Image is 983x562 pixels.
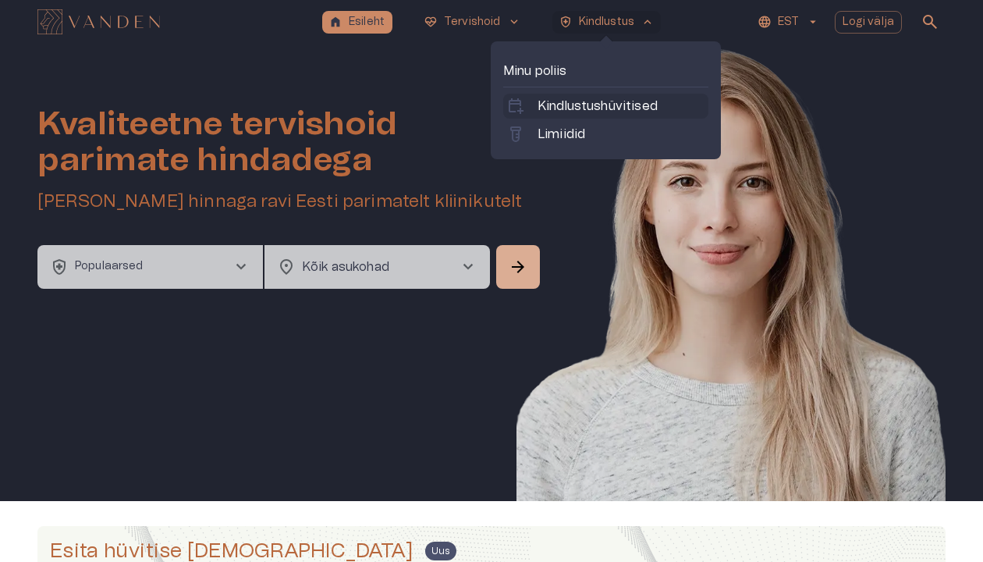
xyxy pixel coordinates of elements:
[755,11,822,34] button: EST
[75,258,144,275] p: Populaarsed
[509,258,527,276] span: arrow_forward
[425,542,456,560] span: Uus
[552,11,662,34] button: health_and_safetyKindlustuskeyboard_arrow_up
[506,125,525,144] span: labs
[37,106,543,178] h1: Kvaliteetne tervishoid parimate hindadega
[277,258,296,276] span: location_on
[516,44,946,548] img: Woman smiling
[914,6,946,37] button: open search modal
[835,11,903,34] button: Logi välja
[459,258,477,276] span: chevron_right
[538,97,658,116] p: Kindlustushüvitised
[444,14,501,30] p: Tervishoid
[921,12,939,31] span: search
[417,11,527,34] button: ecg_heartTervishoidkeyboard_arrow_down
[424,15,438,29] span: ecg_heart
[37,9,160,34] img: Vanden logo
[503,62,708,80] p: Minu poliis
[328,15,342,29] span: home
[37,245,263,289] button: health_and_safetyPopulaarsedchevron_right
[506,97,525,116] span: calendar_add_on
[579,14,635,30] p: Kindlustus
[37,190,543,213] h5: [PERSON_NAME] hinnaga ravi Eesti parimatelt kliinikutelt
[843,14,895,30] p: Logi välja
[506,97,705,116] a: calendar_add_onKindlustushüvitised
[50,258,69,276] span: health_and_safety
[506,125,705,144] a: labsLimiidid
[302,258,434,276] p: Kõik asukohad
[37,11,316,33] a: Navigate to homepage
[349,14,385,30] p: Esileht
[322,11,392,34] button: homeEsileht
[538,125,585,144] p: Limiidid
[507,15,521,29] span: keyboard_arrow_down
[778,14,799,30] p: EST
[559,15,573,29] span: health_and_safety
[232,258,250,276] span: chevron_right
[641,15,655,29] span: keyboard_arrow_up
[496,245,540,289] button: Search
